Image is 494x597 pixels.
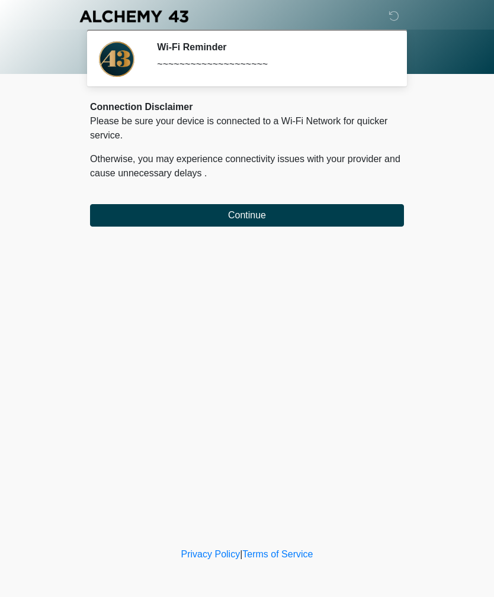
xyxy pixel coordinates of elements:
[90,204,404,227] button: Continue
[240,549,242,559] a: |
[99,41,134,77] img: Agent Avatar
[242,549,313,559] a: Terms of Service
[90,100,404,114] div: Connection Disclaimer
[90,114,404,143] p: Please be sure your device is connected to a Wi-Fi Network for quicker service.
[181,549,240,559] a: Privacy Policy
[90,152,404,180] p: Otherwise, you may experience connectivity issues with your provider and cause unnecessary delays .
[157,57,386,72] div: ~~~~~~~~~~~~~~~~~~~~
[157,41,386,53] h2: Wi-Fi Reminder
[78,9,190,24] img: Alchemy 43 Logo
